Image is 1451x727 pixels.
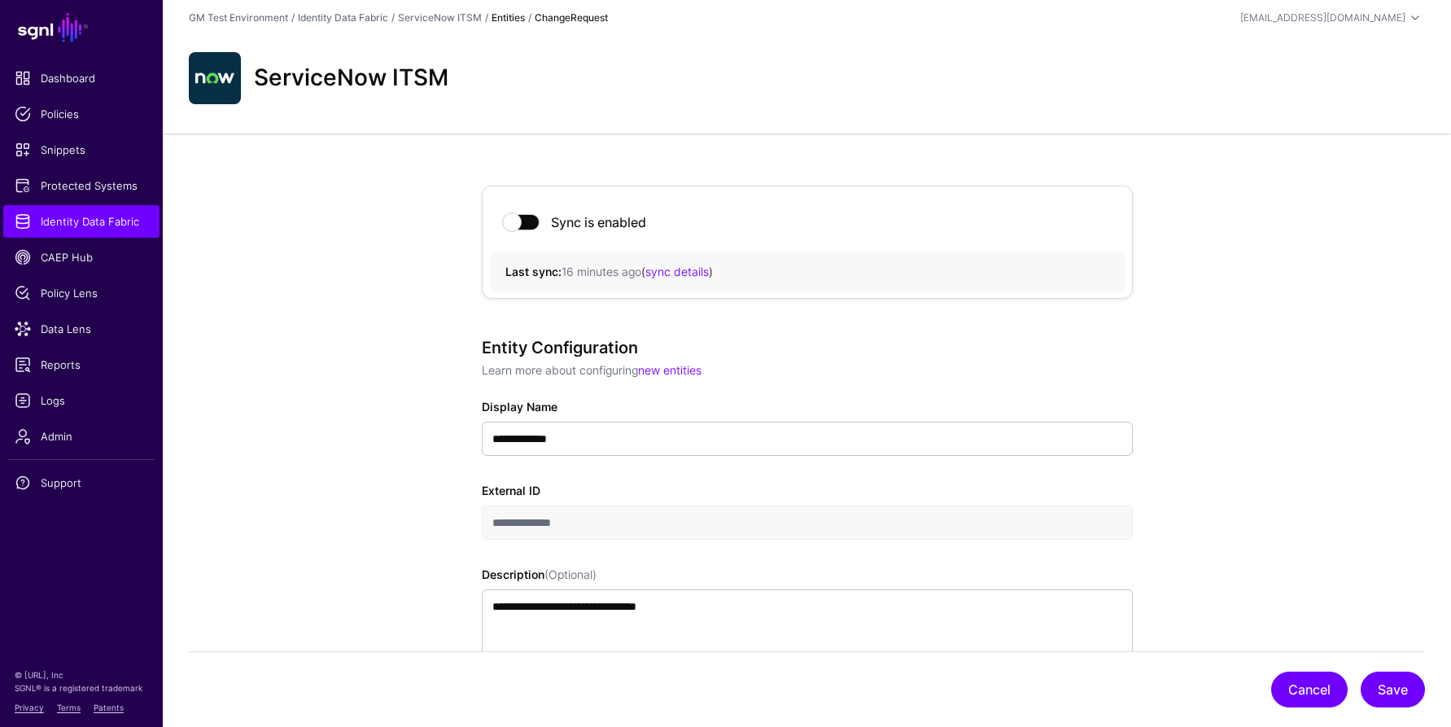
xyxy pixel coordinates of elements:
div: / [288,11,298,25]
p: © [URL], Inc [15,668,148,681]
span: 16 minutes ago [562,265,641,278]
span: Snippets [15,142,148,158]
span: Admin [15,428,148,445]
div: Sync is enabled [541,214,646,230]
a: Protected Systems [3,169,160,202]
button: Cancel [1271,672,1348,707]
a: Policies [3,98,160,130]
a: sync details [645,265,709,278]
button: Save [1361,672,1425,707]
span: CAEP Hub [15,249,148,265]
div: / [525,11,535,25]
strong: Entities [492,11,525,24]
div: [EMAIL_ADDRESS][DOMAIN_NAME] [1240,11,1405,25]
a: SGNL [10,10,153,46]
a: Patents [94,703,124,712]
span: Policies [15,106,148,122]
strong: Last sync: [505,265,562,278]
a: Data Lens [3,313,160,345]
a: GM Test Environment [189,11,288,24]
div: ( ) [505,263,1109,280]
span: Logs [15,392,148,409]
strong: ChangeRequest [535,11,608,24]
a: new entities [638,363,701,377]
a: Privacy [15,703,44,712]
label: Description [482,566,597,583]
span: Data Lens [15,321,148,337]
a: Identity Data Fabric [298,11,388,24]
span: (Optional) [544,567,597,581]
span: Identity Data Fabric [15,213,148,230]
p: Learn more about configuring [482,361,1133,379]
span: Support [15,475,148,491]
img: svg+xml;base64,PHN2ZyB3aWR0aD0iNjQiIGhlaWdodD0iNjQiIHZpZXdCb3g9IjAgMCA2NCA2NCIgZmlsbD0ibm9uZSIgeG... [189,52,241,104]
div: / [482,11,492,25]
a: Snippets [3,134,160,166]
a: Logs [3,384,160,417]
span: Policy Lens [15,285,148,301]
span: Dashboard [15,70,148,86]
a: Terms [57,703,81,712]
a: ServiceNow ITSM [398,11,482,24]
div: / [388,11,398,25]
label: External ID [482,482,540,499]
a: Policy Lens [3,277,160,309]
span: Protected Systems [15,177,148,194]
a: Dashboard [3,62,160,94]
h2: ServiceNow ITSM [254,64,448,92]
a: Identity Data Fabric [3,205,160,238]
p: SGNL® is a registered trademark [15,681,148,694]
a: CAEP Hub [3,241,160,274]
label: Display Name [482,398,557,415]
h3: Entity Configuration [482,338,1133,357]
a: Reports [3,348,160,381]
a: Admin [3,420,160,453]
span: Reports [15,357,148,373]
